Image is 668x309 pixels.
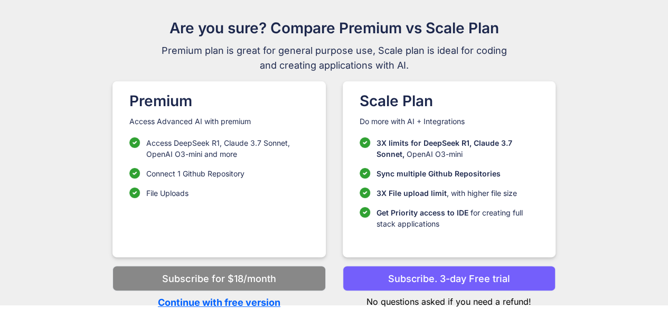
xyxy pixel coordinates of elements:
[343,266,556,291] button: Subscribe. 3-day Free trial
[360,90,539,112] h1: Scale Plan
[360,188,370,198] img: checklist
[360,207,370,218] img: checklist
[377,207,539,229] p: for creating full stack applications
[129,116,308,127] p: Access Advanced AI with premium
[146,188,189,199] p: File Uploads
[146,168,244,179] p: Connect 1 Github Repository
[388,271,510,286] p: Subscribe. 3-day Free trial
[360,116,539,127] p: Do more with AI + Integrations
[157,17,512,39] h1: Are you sure? Compare Premium vs Scale Plan
[377,137,539,160] p: OpenAI O3-mini
[377,208,468,217] span: Get Priority access to IDE
[360,168,370,179] img: checklist
[129,137,140,148] img: checklist
[157,43,512,73] span: Premium plan is great for general purpose use, Scale plan is ideal for coding and creating applic...
[377,189,447,198] span: 3X File upload limit
[377,168,501,179] p: Sync multiple Github Repositories
[146,137,308,160] p: Access DeepSeek R1, Claude 3.7 Sonnet, OpenAI O3-mini and more
[129,90,308,112] h1: Premium
[162,271,276,286] p: Subscribe for $18/month
[129,168,140,179] img: checklist
[360,137,370,148] img: checklist
[377,188,517,199] p: , with higher file size
[343,291,556,308] p: No questions asked if you need a refund!
[112,266,325,291] button: Subscribe for $18/month
[377,138,512,158] span: 3X limits for DeepSeek R1, Claude 3.7 Sonnet,
[129,188,140,198] img: checklist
